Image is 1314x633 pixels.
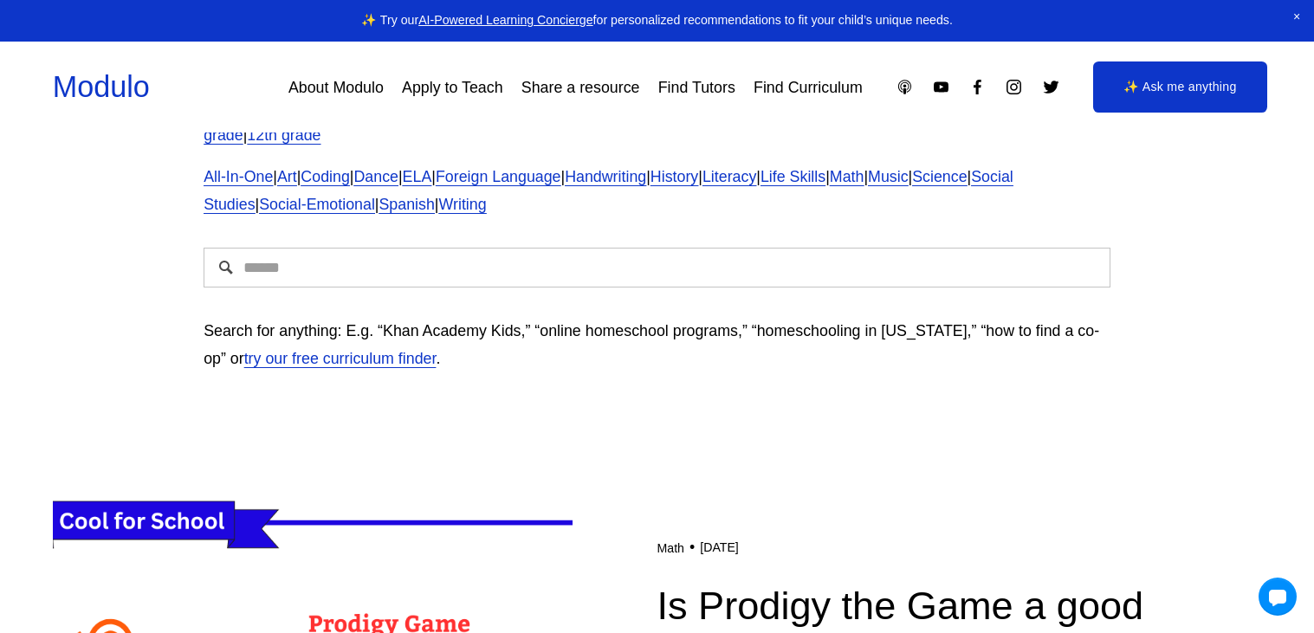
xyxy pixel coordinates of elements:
[244,350,437,367] a: try our free curriculum finder
[657,541,683,555] a: Math
[968,78,987,96] a: Facebook
[204,168,273,185] a: All-In-One
[288,72,384,103] a: About Modulo
[277,168,297,185] a: Art
[658,72,735,103] a: Find Tutors
[896,78,914,96] a: Apple Podcasts
[1005,78,1023,96] a: Instagram
[436,168,561,185] a: Foreign Language
[912,168,967,185] a: Science
[761,168,825,185] a: Life Skills
[204,248,1110,287] input: Search
[204,317,1110,372] p: Search for anything: E.g. “Khan Academy Kids,” “online homeschool programs,” “homeschooling in [U...
[932,78,950,96] a: YouTube
[565,168,646,185] a: Handwriting
[418,13,592,27] a: AI-Powered Learning Concierge
[204,168,1013,213] a: Social Studies
[702,168,756,185] a: Literacy
[204,163,1110,218] p: | | | | | | | | | | | | | | | |
[754,72,863,103] a: Find Curriculum
[301,168,349,185] a: Coding
[651,168,698,185] a: History
[353,168,398,185] a: Dance
[830,168,864,185] a: Math
[247,126,320,144] a: 12th grade
[402,72,503,103] a: Apply to Teach
[403,168,432,185] a: ELA
[1093,61,1268,113] a: ✨ Ask me anything
[379,196,434,213] a: Spanish
[868,168,909,185] a: Music
[53,70,150,103] a: Modulo
[1042,78,1060,96] a: Twitter
[259,196,375,213] a: Social-Emotional
[521,72,640,103] a: Share a resource
[700,540,739,555] time: [DATE]
[439,196,487,213] a: Writing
